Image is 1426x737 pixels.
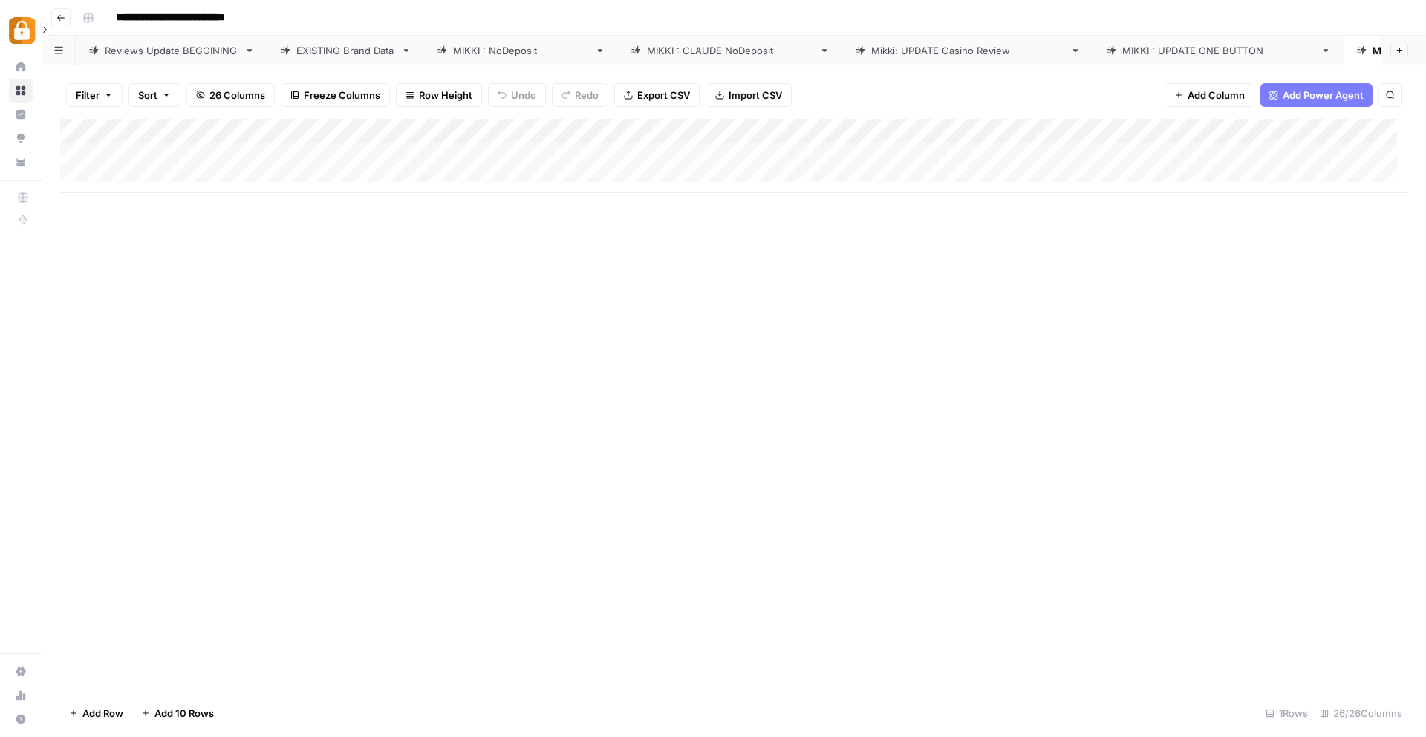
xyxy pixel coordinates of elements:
[1260,83,1373,107] button: Add Power Agent
[842,36,1093,65] a: [PERSON_NAME]: UPDATE Casino Review
[186,83,275,107] button: 26 Columns
[66,83,123,107] button: Filter
[138,88,157,103] span: Sort
[9,126,33,150] a: Opportunities
[9,684,33,707] a: Usage
[9,79,33,103] a: Browse
[76,88,100,103] span: Filter
[1314,701,1408,725] div: 26/26 Columns
[488,83,546,107] button: Undo
[637,88,690,103] span: Export CSV
[132,701,223,725] button: Add 10 Rows
[281,83,390,107] button: Freeze Columns
[128,83,180,107] button: Sort
[396,83,482,107] button: Row Height
[9,17,36,44] img: Adzz Logo
[209,88,265,103] span: 26 Columns
[105,43,238,58] div: Reviews Update BEGGINING
[575,88,599,103] span: Redo
[647,43,813,58] div: [PERSON_NAME] : [PERSON_NAME]
[511,88,536,103] span: Undo
[296,43,395,58] div: EXISTING Brand Data
[871,43,1064,58] div: [PERSON_NAME]: UPDATE Casino Review
[1188,88,1245,103] span: Add Column
[9,150,33,174] a: Your Data
[453,43,589,58] div: [PERSON_NAME] : NoDeposit
[706,83,792,107] button: Import CSV
[9,12,33,49] button: Workspace: Adzz
[1122,43,1315,58] div: [PERSON_NAME] : UPDATE ONE BUTTON
[618,36,842,65] a: [PERSON_NAME] : [PERSON_NAME]
[267,36,424,65] a: EXISTING Brand Data
[1093,36,1344,65] a: [PERSON_NAME] : UPDATE ONE BUTTON
[552,83,608,107] button: Redo
[614,83,700,107] button: Export CSV
[424,36,618,65] a: [PERSON_NAME] : NoDeposit
[1283,88,1364,103] span: Add Power Agent
[154,706,214,721] span: Add 10 Rows
[60,701,132,725] button: Add Row
[9,103,33,126] a: Insights
[729,88,782,103] span: Import CSV
[82,706,123,721] span: Add Row
[304,88,380,103] span: Freeze Columns
[9,707,33,731] button: Help + Support
[76,36,267,65] a: Reviews Update BEGGINING
[9,55,33,79] a: Home
[9,660,33,684] a: Settings
[419,88,472,103] span: Row Height
[1165,83,1254,107] button: Add Column
[1260,701,1314,725] div: 1 Rows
